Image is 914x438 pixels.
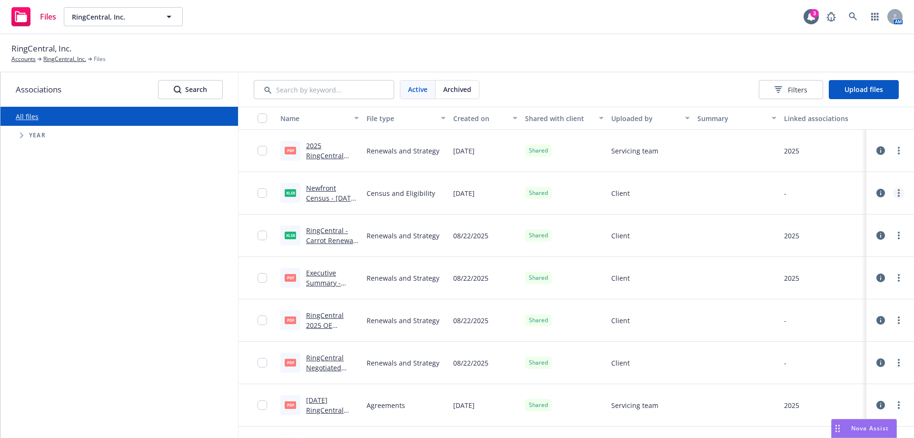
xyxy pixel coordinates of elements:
div: - [784,358,786,368]
input: Toggle Row Selected [258,273,267,283]
button: Linked associations [780,107,866,130]
a: RingCentral, Inc. [43,55,86,63]
a: 2025 RingCentral Welcome to Newfront.pdf [306,141,349,180]
span: 08/22/2025 [453,273,488,283]
span: pdf [285,147,296,154]
a: All files [16,112,39,121]
div: Linked associations [784,113,863,123]
span: Year [29,132,46,138]
div: Summary [697,113,765,123]
a: more [893,315,904,326]
a: Executive Summary - [DATE].pdf [306,268,341,297]
button: SearchSearch [158,80,223,99]
button: Summary [694,107,780,130]
a: more [893,399,904,411]
a: Newfront Census - [DATE] - ACTIVE EEs.xlsx [306,183,359,213]
span: RingCentral, Inc. [72,12,154,22]
span: [DATE] [453,146,475,156]
span: 08/22/2025 [453,231,488,241]
span: xlsx [285,189,296,196]
span: Client [611,273,630,283]
a: Report a Bug [822,7,841,26]
span: Shared [529,189,548,197]
input: Toggle Row Selected [258,358,267,367]
span: Client [611,316,630,326]
span: Client [611,358,630,368]
a: Accounts [11,55,36,63]
span: Renewals and Strategy [367,146,439,156]
a: more [893,145,904,156]
span: Filters [788,85,807,95]
a: Files [8,3,60,30]
button: Nova Assist [831,419,897,438]
span: Renewals and Strategy [367,231,439,241]
span: Upload files [844,85,883,94]
span: 08/22/2025 [453,358,488,368]
span: pdf [285,359,296,366]
div: Created on [453,113,507,123]
span: [DATE] [453,188,475,198]
div: Shared with client [525,113,593,123]
span: Renewals and Strategy [367,273,439,283]
button: RingCentral, Inc. [64,7,183,26]
span: Renewals and Strategy [367,358,439,368]
input: Search by keyword... [254,80,394,99]
div: - [784,316,786,326]
span: pdf [285,401,296,408]
span: 08/22/2025 [453,316,488,326]
button: Created on [449,107,521,130]
a: RingCentral - Carrot Renewal 2026.xlsx [306,226,355,255]
input: Toggle Row Selected [258,188,267,198]
span: Servicing team [611,400,658,410]
div: - [784,188,786,198]
span: Client [611,231,630,241]
div: Tree Example [0,126,238,145]
span: Agreements [367,400,405,410]
div: Search [174,81,207,99]
input: Toggle Row Selected [258,400,267,410]
div: 3 [810,9,819,18]
span: Shared [529,274,548,282]
span: Files [40,13,56,20]
a: more [893,357,904,368]
span: Shared [529,316,548,325]
span: Archived [443,84,471,94]
input: Toggle Row Selected [258,316,267,325]
div: 2025 [784,400,799,410]
button: Uploaded by [607,107,694,130]
span: Active [408,84,427,94]
button: Name [277,107,363,130]
a: Switch app [865,7,884,26]
span: pdf [285,316,296,324]
span: Associations [16,83,61,96]
span: [DATE] [453,400,475,410]
span: Shared [529,231,548,240]
span: pdf [285,274,296,281]
div: Name [280,113,348,123]
a: RingCentral 2025 OE Renewal Strategy Presentation.pdf [306,311,357,370]
button: File type [363,107,449,130]
span: Shared [529,401,548,409]
div: 2025 [784,273,799,283]
span: Servicing team [611,146,658,156]
span: Renewals and Strategy [367,316,439,326]
div: 2025 [784,231,799,241]
span: Shared [529,358,548,367]
input: Select all [258,113,267,123]
a: more [893,230,904,241]
a: more [893,272,904,284]
svg: Search [174,86,181,93]
span: Files [94,55,106,63]
div: File type [367,113,435,123]
button: Filters [759,80,823,99]
span: Filters [775,85,807,95]
a: Search [844,7,863,26]
span: Client [611,188,630,198]
span: Nova Assist [851,424,889,432]
span: xlsx [285,232,296,239]
div: Uploaded by [611,113,679,123]
a: RingCentral Negotiated Renewal Summary [DATE].pdf [306,353,344,402]
div: 2025 [784,146,799,156]
input: Toggle Row Selected [258,146,267,155]
span: RingCentral, Inc. [11,42,71,55]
